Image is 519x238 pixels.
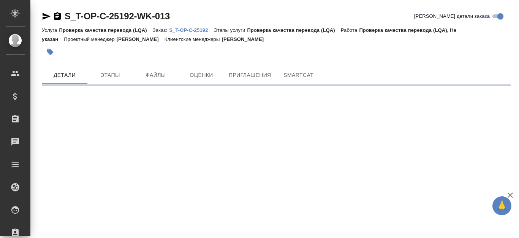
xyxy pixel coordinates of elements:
[117,36,165,42] p: [PERSON_NAME]
[138,70,174,80] span: Файлы
[42,12,51,21] button: Скопировать ссылку для ЯМессенджера
[153,27,169,33] p: Заказ:
[495,198,508,214] span: 🙏
[214,27,247,33] p: Этапы услуги
[414,13,490,20] span: [PERSON_NAME] детали заказа
[222,36,269,42] p: [PERSON_NAME]
[165,36,222,42] p: Клиентские менеджеры
[183,70,220,80] span: Оценки
[341,27,359,33] p: Работа
[169,27,214,33] a: S_T-OP-C-25192
[59,27,152,33] p: Проверка качества перевода (LQA)
[229,70,271,80] span: Приглашения
[280,70,317,80] span: SmartCat
[64,36,116,42] p: Проектный менеджер
[42,27,59,33] p: Услуга
[53,12,62,21] button: Скопировать ссылку
[247,27,340,33] p: Проверка качества перевода (LQA)
[92,70,128,80] span: Этапы
[65,11,170,21] a: S_T-OP-C-25192-WK-013
[42,44,59,60] button: Добавить тэг
[46,70,83,80] span: Детали
[492,196,511,215] button: 🙏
